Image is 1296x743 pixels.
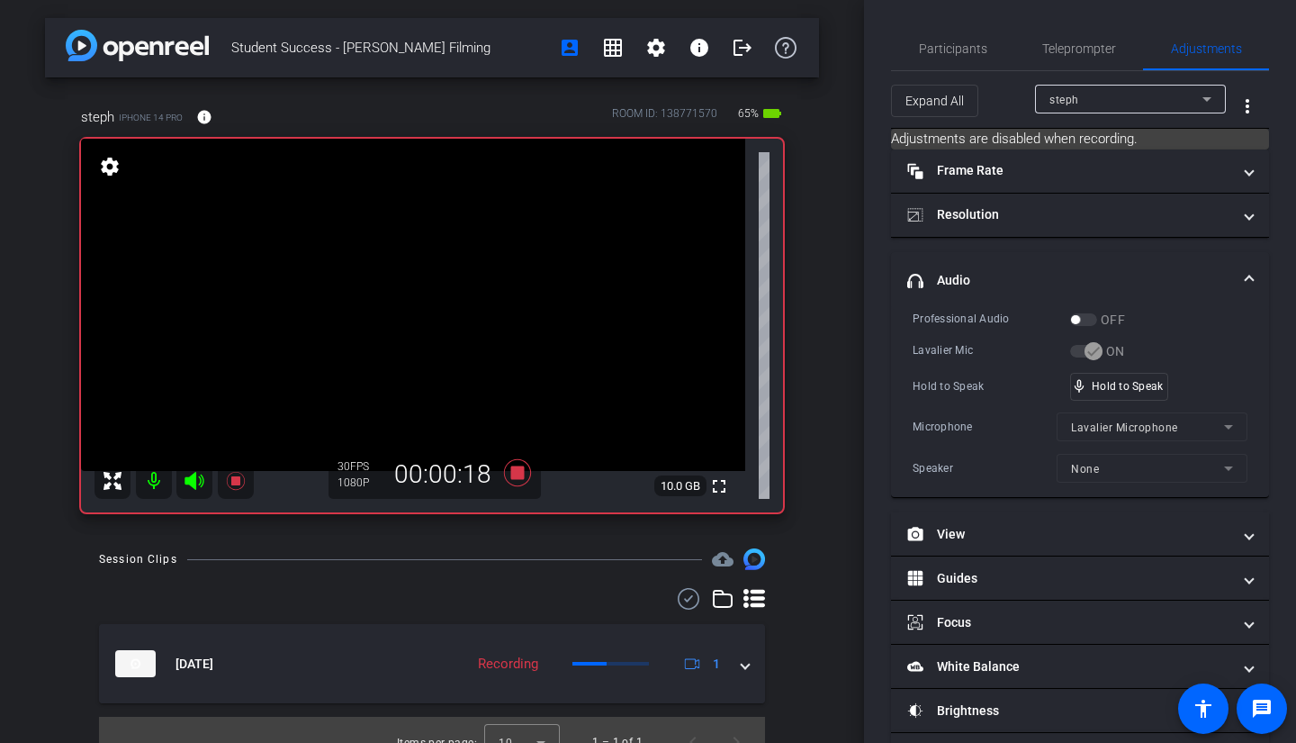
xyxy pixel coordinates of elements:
[891,645,1269,688] mat-expansion-panel-header: White Balance
[913,377,1070,395] div: Hold to Speak
[559,37,580,59] mat-icon: account_box
[337,459,382,474] div: 30
[66,30,209,61] img: app-logo
[1071,378,1087,394] span: mic_none
[713,655,720,674] span: 1
[907,702,1231,720] mat-panel-title: Brightness
[1102,342,1125,360] label: ON
[99,624,765,703] mat-expansion-panel-header: thumb-nail[DATE]Recording1
[919,42,987,55] span: Participants
[602,37,624,59] mat-icon: grid_on
[891,689,1269,732] mat-expansion-panel-header: Brightness
[1226,85,1269,128] button: More Options for Adjustments Panel
[735,99,761,128] span: 65%
[913,310,1070,328] div: Professional Audio
[688,37,710,59] mat-icon: info
[732,37,753,59] mat-icon: logout
[1049,94,1079,106] span: steph
[708,476,730,497] mat-icon: fullscreen
[913,459,1057,477] div: Speaker
[913,341,1070,359] div: Lavalier Mic
[907,569,1231,588] mat-panel-title: Guides
[119,111,183,124] span: iPhone 14 Pro
[907,657,1231,676] mat-panel-title: White Balance
[712,548,733,570] span: Destinations for your clips
[81,107,114,127] span: steph
[905,84,964,118] span: Expand All
[907,613,1231,632] mat-panel-title: Focus
[891,194,1269,237] mat-expansion-panel-header: Resolution
[115,650,156,677] img: thumb-nail
[97,156,122,177] mat-icon: settings
[469,654,547,675] div: Recording
[612,105,717,131] div: ROOM ID: 138771570
[891,85,978,117] button: Expand All
[1097,311,1125,329] label: OFF
[712,548,733,570] mat-icon: cloud_upload
[1251,698,1273,720] mat-icon: message
[891,601,1269,644] mat-expansion-panel-header: Focus
[891,129,1269,150] mat-card: Adjustments are disabled when recording.
[891,310,1269,498] div: Audio
[907,205,1231,224] mat-panel-title: Resolution
[337,476,382,490] div: 1080P
[891,150,1269,193] mat-expansion-panel-header: Frame Rate
[231,30,548,66] span: Student Success - [PERSON_NAME] Filming
[761,103,783,124] mat-icon: battery_std
[1042,42,1116,55] span: Teleprompter
[891,557,1269,600] mat-expansion-panel-header: Guides
[891,252,1269,310] mat-expansion-panel-header: Audio
[907,271,1231,290] mat-panel-title: Audio
[350,460,369,473] span: FPS
[891,512,1269,556] mat-expansion-panel-header: View
[1092,380,1163,393] span: Hold to Speak
[1237,95,1258,117] mat-icon: more_vert
[907,525,1231,544] mat-panel-title: View
[907,161,1231,180] mat-panel-title: Frame Rate
[1171,42,1242,55] span: Adjustments
[1192,698,1214,720] mat-icon: accessibility
[645,37,667,59] mat-icon: settings
[175,655,213,674] span: [DATE]
[654,476,706,497] span: 10.0 GB
[382,459,503,490] div: 00:00:18
[913,418,1057,436] div: Microphone
[743,548,765,570] img: Session clips
[99,550,177,568] div: Session Clips
[196,109,212,125] mat-icon: info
